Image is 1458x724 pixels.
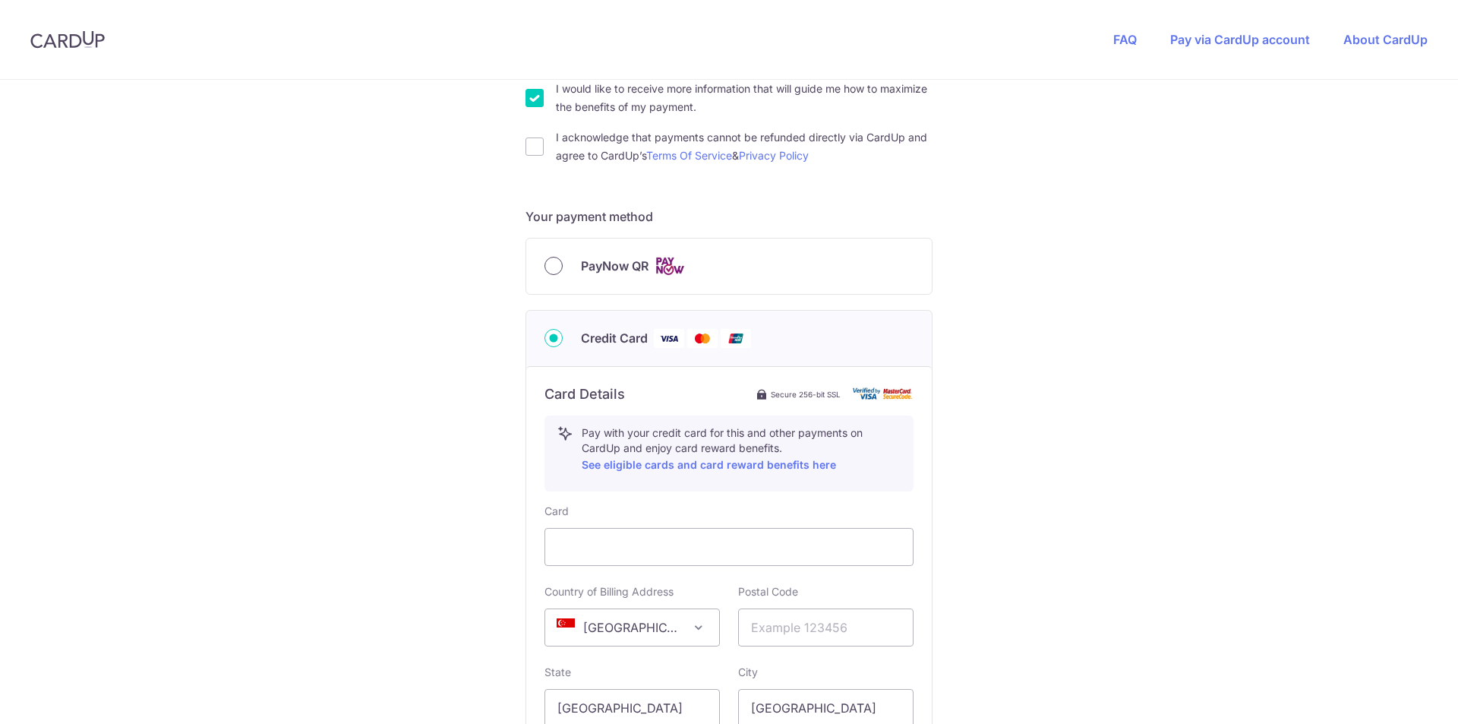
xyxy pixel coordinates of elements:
[1170,32,1310,47] a: Pay via CardUp account
[581,257,649,275] span: PayNow QR
[544,504,569,519] label: Card
[544,329,914,348] div: Credit Card Visa Mastercard Union Pay
[738,584,798,599] label: Postal Code
[525,207,933,226] h5: Your payment method
[738,665,758,680] label: City
[1343,32,1428,47] a: About CardUp
[654,329,684,348] img: Visa
[545,609,719,646] span: Singapore
[687,329,718,348] img: Mastercard
[582,425,901,474] p: Pay with your credit card for this and other payments on CardUp and enjoy card reward benefits.
[853,387,914,400] img: card secure
[581,329,648,347] span: Credit Card
[544,257,914,276] div: PayNow QR Cards logo
[544,609,720,647] span: Singapore
[556,80,933,116] label: I would like to receive more information that will guide me how to maximize the benefits of my pa...
[655,257,685,276] img: Cards logo
[30,30,105,49] img: CardUp
[739,149,809,162] a: Privacy Policy
[544,385,625,403] h6: Card Details
[1113,32,1137,47] a: FAQ
[721,329,751,348] img: Union Pay
[556,128,933,165] label: I acknowledge that payments cannot be refunded directly via CardUp and agree to CardUp’s &
[544,584,674,599] label: Country of Billing Address
[646,149,732,162] a: Terms Of Service
[582,458,836,471] a: See eligible cards and card reward benefits here
[738,609,914,647] input: Example 123456
[544,665,571,680] label: State
[557,538,901,556] iframe: Secure card payment input frame
[771,388,841,400] span: Secure 256-bit SSL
